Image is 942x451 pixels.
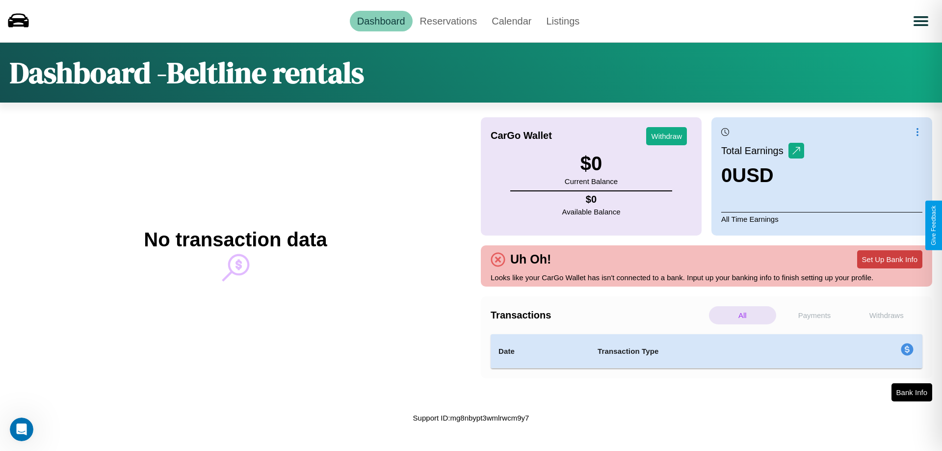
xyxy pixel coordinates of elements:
[565,153,618,175] h3: $ 0
[709,306,776,324] p: All
[144,229,327,251] h2: No transaction data
[721,212,922,226] p: All Time Earnings
[721,164,804,186] h3: 0 USD
[930,206,937,245] div: Give Feedback
[721,142,788,159] p: Total Earnings
[498,345,582,357] h4: Date
[484,11,539,31] a: Calendar
[491,271,922,284] p: Looks like your CarGo Wallet has isn't connected to a bank. Input up your banking info to finish ...
[10,53,364,93] h1: Dashboard - Beltline rentals
[646,127,687,145] button: Withdraw
[562,205,621,218] p: Available Balance
[853,306,920,324] p: Withdraws
[10,418,33,441] iframe: Intercom live chat
[413,11,485,31] a: Reservations
[491,130,552,141] h4: CarGo Wallet
[539,11,587,31] a: Listings
[781,306,848,324] p: Payments
[891,383,932,401] button: Bank Info
[857,250,922,268] button: Set Up Bank Info
[907,7,935,35] button: Open menu
[491,310,706,321] h4: Transactions
[565,175,618,188] p: Current Balance
[350,11,413,31] a: Dashboard
[598,345,820,357] h4: Transaction Type
[505,252,556,266] h4: Uh Oh!
[562,194,621,205] h4: $ 0
[491,334,922,369] table: simple table
[413,411,529,424] p: Support ID: mg8nbypt3wmlrwcm9y7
